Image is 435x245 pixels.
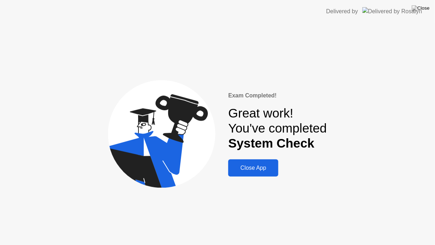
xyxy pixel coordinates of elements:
[228,106,327,151] div: Great work! You've completed
[228,136,314,150] b: System Check
[326,7,358,16] div: Delivered by
[228,91,327,100] div: Exam Completed!
[228,159,278,177] button: Close App
[362,7,422,15] img: Delivered by Rosalyn
[230,165,276,171] div: Close App
[412,5,430,11] img: Close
